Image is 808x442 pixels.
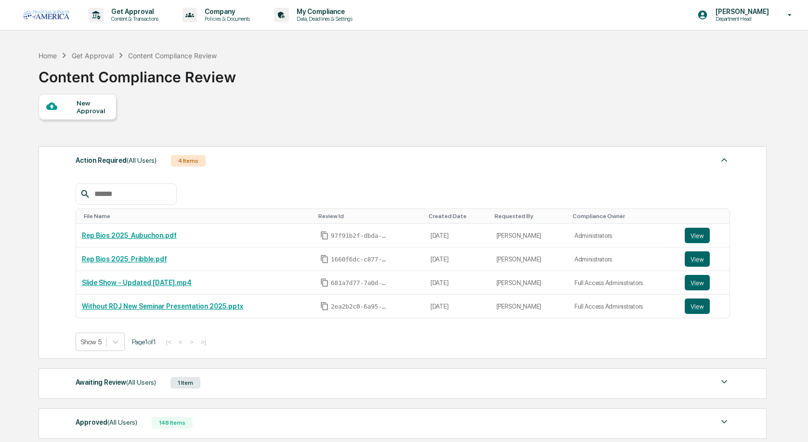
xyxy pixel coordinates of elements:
[718,154,730,166] img: caret
[331,303,389,311] span: 2ea2b2c0-6a95-475c-87cc-7fdde2d3a076
[163,338,174,346] button: |<
[104,8,163,15] p: Get Approval
[708,15,774,22] p: Department Head
[320,255,329,263] span: Copy Id
[718,376,730,388] img: caret
[197,8,255,15] p: Company
[425,295,491,318] td: [DATE]
[491,224,569,247] td: [PERSON_NAME]
[126,378,156,386] span: (All Users)
[72,52,114,60] div: Get Approval
[152,417,193,429] div: 148 Items
[77,99,109,115] div: New Approval
[573,213,675,220] div: Toggle SortBy
[429,213,487,220] div: Toggle SortBy
[685,251,724,267] a: View
[318,213,421,220] div: Toggle SortBy
[685,275,710,290] button: View
[331,279,389,287] span: 681a7d77-7a0d-496a-a1b0-8952106e0113
[331,256,389,263] span: 1660f6dc-c877-4a1d-97b5-33d189786c59
[198,338,209,346] button: >|
[491,271,569,295] td: [PERSON_NAME]
[495,213,565,220] div: Toggle SortBy
[289,8,357,15] p: My Compliance
[127,156,156,164] span: (All Users)
[171,155,206,167] div: 4 Items
[170,377,200,389] div: 1 Item
[128,52,217,60] div: Content Compliance Review
[82,255,167,263] a: Rep Bios 2025_Pribble.pdf
[687,213,726,220] div: Toggle SortBy
[320,302,329,311] span: Copy Id
[685,251,710,267] button: View
[82,279,192,286] a: Slide Show - Updated [DATE].mp4
[569,295,679,318] td: Full Access Administrators
[425,271,491,295] td: [DATE]
[320,278,329,287] span: Copy Id
[39,61,236,86] div: Content Compliance Review
[718,416,730,428] img: caret
[197,15,255,22] p: Policies & Documents
[82,232,177,239] a: Rep Bios 2025_Aubuchon.pdf
[685,275,724,290] a: View
[84,213,311,220] div: Toggle SortBy
[685,228,710,243] button: View
[708,8,774,15] p: [PERSON_NAME]
[320,231,329,240] span: Copy Id
[425,247,491,271] td: [DATE]
[569,247,679,271] td: Administrators
[491,295,569,318] td: [PERSON_NAME]
[107,418,137,426] span: (All Users)
[569,224,679,247] td: Administrators
[425,224,491,247] td: [DATE]
[331,232,389,240] span: 97f91b2f-dbda-4963-8977-d44541b0b281
[76,376,156,389] div: Awaiting Review
[289,15,357,22] p: Data, Deadlines & Settings
[82,302,243,310] a: Without RDJ New Seminar Presentation 2025.pptx
[569,271,679,295] td: Full Access Administrators
[104,15,163,22] p: Content & Transactions
[76,154,156,167] div: Action Required
[76,416,137,429] div: Approved
[685,299,710,314] button: View
[176,338,185,346] button: <
[685,228,724,243] a: View
[132,338,156,346] span: Page 1 of 1
[491,247,569,271] td: [PERSON_NAME]
[187,338,196,346] button: >
[23,11,69,19] img: logo
[685,299,724,314] a: View
[39,52,57,60] div: Home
